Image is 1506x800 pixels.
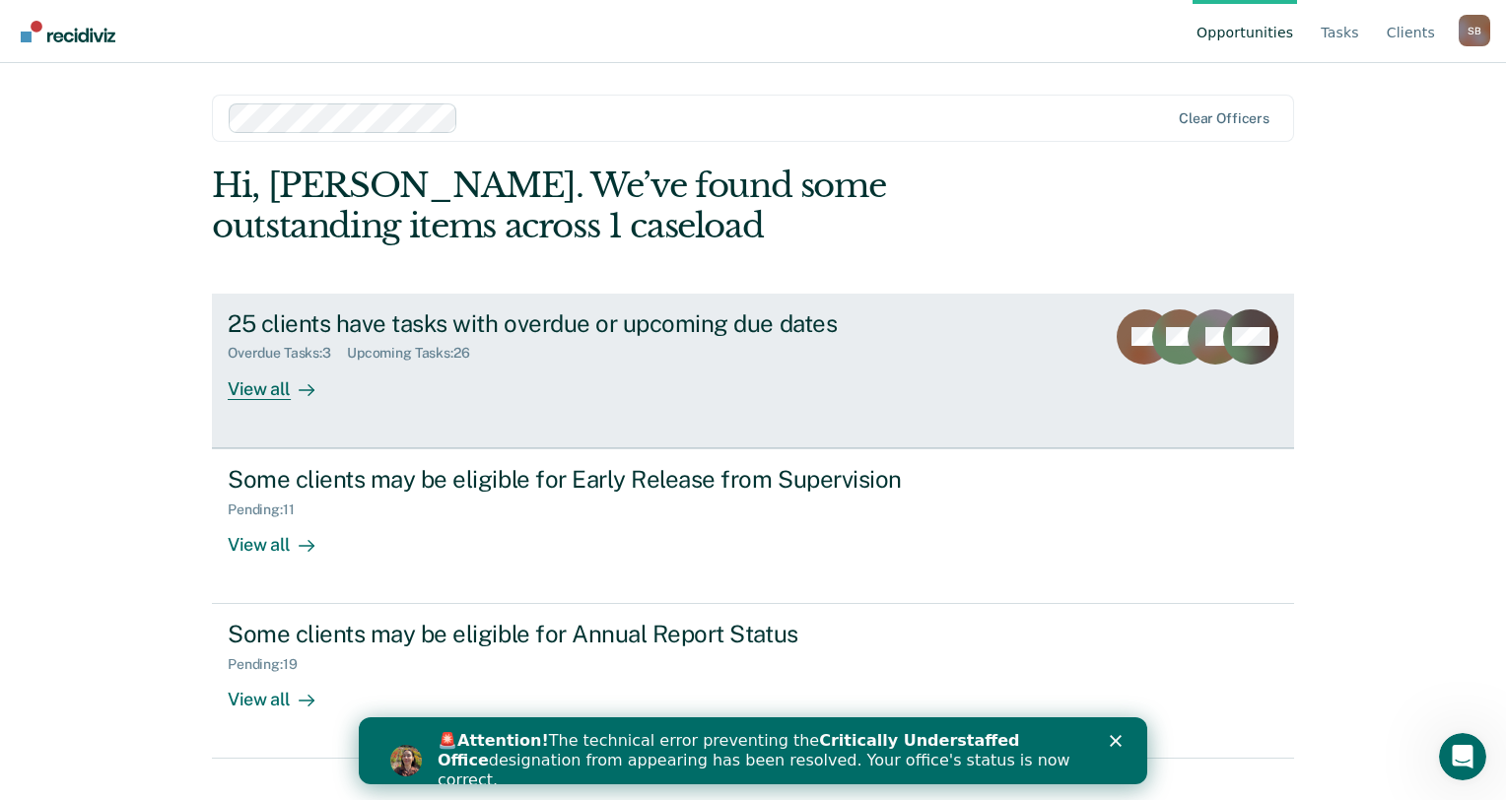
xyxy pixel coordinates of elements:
[21,21,115,42] img: Recidiviz
[228,465,920,494] div: Some clients may be eligible for Early Release from Supervision
[79,14,661,52] b: Critically Understaffed Office
[1179,110,1269,127] div: Clear officers
[228,309,920,338] div: 25 clients have tasks with overdue or upcoming due dates
[212,604,1294,759] a: Some clients may be eligible for Annual Report StatusPending:19View all
[99,14,190,33] b: Attention!
[228,517,338,556] div: View all
[1459,15,1490,46] div: S B
[228,656,313,673] div: Pending : 19
[228,345,347,362] div: Overdue Tasks : 3
[79,14,725,73] div: 🚨 The technical error preventing the designation from appearing has been resolved. Your office's ...
[228,362,338,400] div: View all
[228,501,310,518] div: Pending : 11
[212,294,1294,448] a: 25 clients have tasks with overdue or upcoming due datesOverdue Tasks:3Upcoming Tasks:26View all
[751,18,771,30] div: Close
[212,448,1294,604] a: Some clients may be eligible for Early Release from SupervisionPending:11View all
[347,345,486,362] div: Upcoming Tasks : 26
[1439,733,1486,780] iframe: Intercom live chat
[228,673,338,711] div: View all
[359,717,1147,784] iframe: Intercom live chat banner
[228,620,920,648] div: Some clients may be eligible for Annual Report Status
[1459,15,1490,46] button: Profile dropdown button
[212,166,1077,246] div: Hi, [PERSON_NAME]. We’ve found some outstanding items across 1 caseload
